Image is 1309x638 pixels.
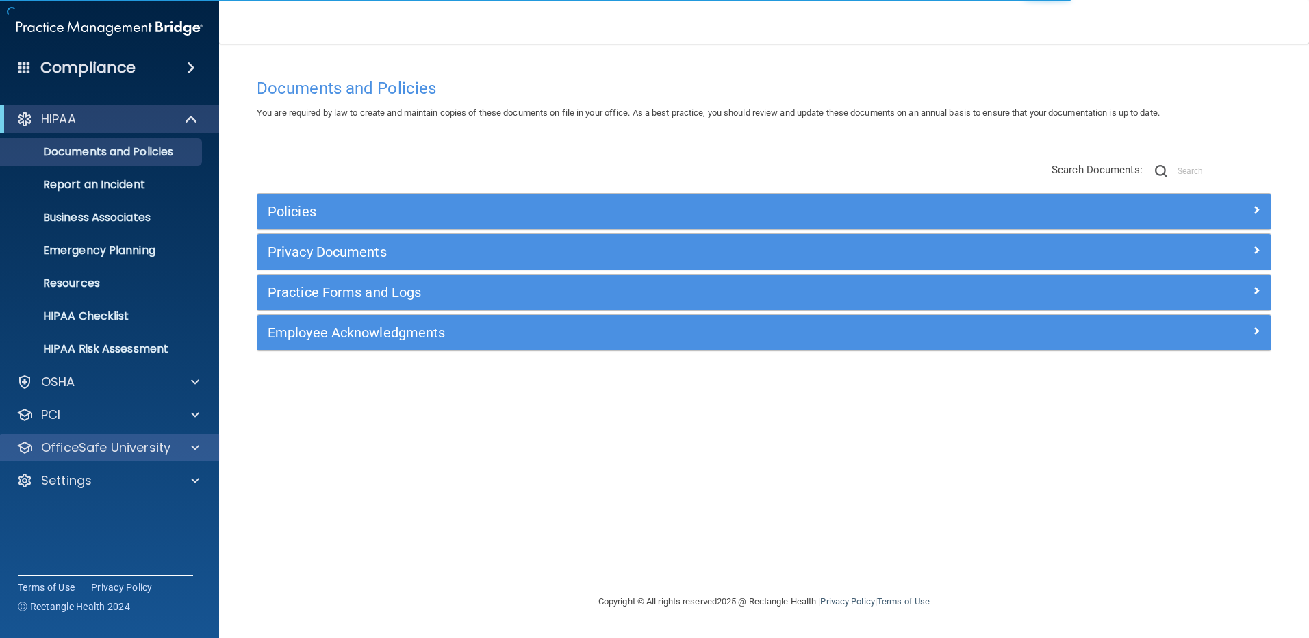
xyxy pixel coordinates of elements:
h4: Documents and Policies [257,79,1271,97]
a: Employee Acknowledgments [268,322,1260,344]
a: Practice Forms and Logs [268,281,1260,303]
a: OfficeSafe University [16,439,199,456]
a: Settings [16,472,199,489]
p: Documents and Policies [9,145,196,159]
h5: Privacy Documents [268,244,1007,259]
p: Emergency Planning [9,244,196,257]
h4: Compliance [40,58,136,77]
a: Terms of Use [877,596,930,607]
h5: Policies [268,204,1007,219]
p: Settings [41,472,92,489]
a: Privacy Documents [268,241,1260,263]
p: OfficeSafe University [41,439,170,456]
a: HIPAA [16,111,199,127]
p: Resources [9,277,196,290]
input: Search [1178,161,1271,181]
img: PMB logo [16,14,203,42]
a: OSHA [16,374,199,390]
p: OSHA [41,374,75,390]
p: Report an Incident [9,178,196,192]
span: Ⓒ Rectangle Health 2024 [18,600,130,613]
a: PCI [16,407,199,423]
a: Policies [268,201,1260,222]
p: PCI [41,407,60,423]
p: HIPAA Risk Assessment [9,342,196,356]
p: HIPAA [41,111,76,127]
span: Search Documents: [1052,164,1143,176]
p: Business Associates [9,211,196,225]
a: Privacy Policy [820,596,874,607]
h5: Employee Acknowledgments [268,325,1007,340]
a: Privacy Policy [91,580,153,594]
p: HIPAA Checklist [9,309,196,323]
h5: Practice Forms and Logs [268,285,1007,300]
span: You are required by law to create and maintain copies of these documents on file in your office. ... [257,107,1160,118]
a: Terms of Use [18,580,75,594]
div: Copyright © All rights reserved 2025 @ Rectangle Health | | [514,580,1014,624]
img: ic-search.3b580494.png [1155,165,1167,177]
